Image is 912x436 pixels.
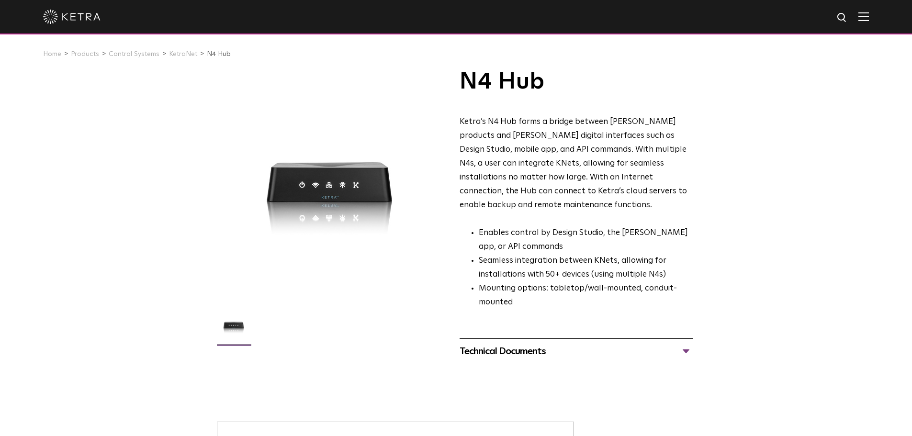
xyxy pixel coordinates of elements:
[460,344,693,359] div: Technical Documents
[858,12,869,21] img: Hamburger%20Nav.svg
[479,254,693,282] li: Seamless integration between KNets, allowing for installations with 50+ devices (using multiple N4s)
[43,10,101,24] img: ketra-logo-2019-white
[460,70,693,94] h1: N4 Hub
[479,282,693,310] li: Mounting options: tabletop/wall-mounted, conduit-mounted
[836,12,848,24] img: search icon
[460,118,687,209] span: Ketra’s N4 Hub forms a bridge between [PERSON_NAME] products and [PERSON_NAME] digital interfaces...
[169,51,197,57] a: KetraNet
[71,51,99,57] a: Products
[479,226,693,254] li: Enables control by Design Studio, the [PERSON_NAME] app, or API commands
[109,51,159,57] a: Control Systems
[215,307,252,351] img: N4 Hub
[207,51,231,57] a: N4 Hub
[43,51,61,57] a: Home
